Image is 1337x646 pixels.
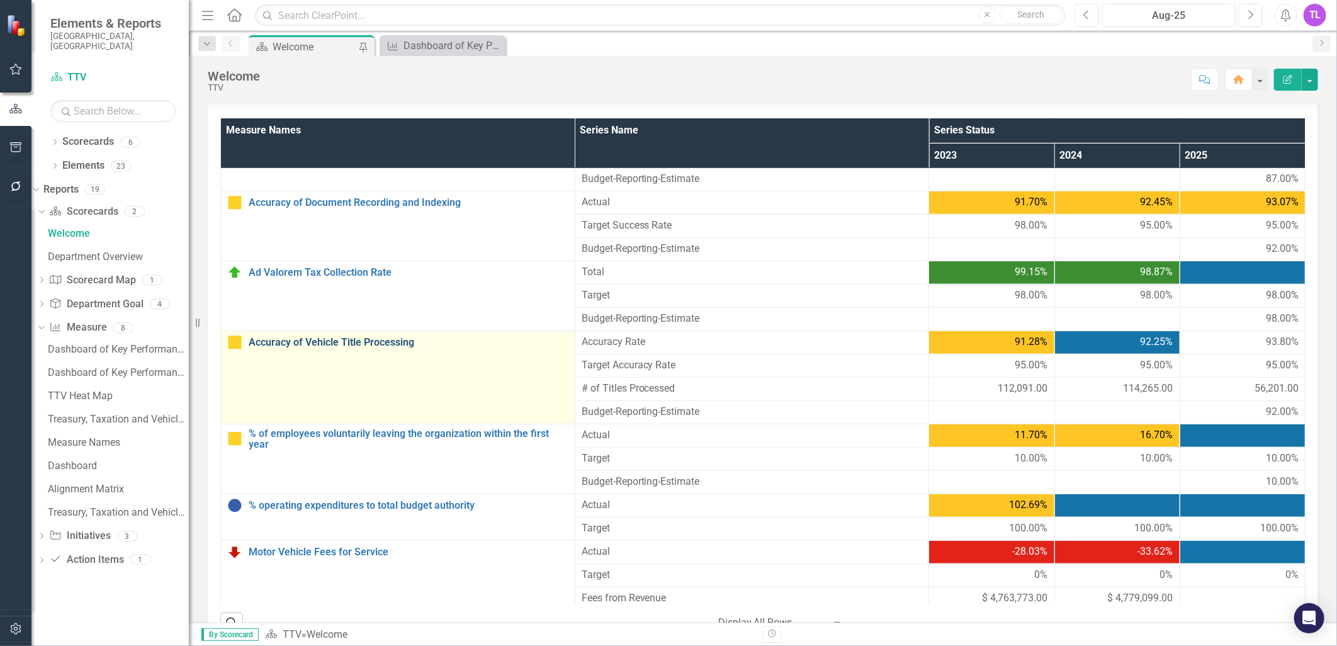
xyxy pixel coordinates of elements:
[582,172,923,186] span: Budget-Reporting-Estimate
[1054,470,1180,494] td: Double-Click to Edit
[1054,331,1180,354] td: Double-Click to Edit
[575,307,929,331] td: Double-Click to Edit
[1015,335,1048,349] span: 91.28%
[582,335,923,349] span: Accuracy Rate
[49,297,143,312] a: Department Goal
[929,424,1054,447] td: Double-Click to Edit
[45,363,189,383] a: Dashboard of Key Performance Indicators Annual for Budget 2026
[1035,568,1048,582] span: 0%
[1180,494,1305,517] td: Double-Click to Edit
[575,470,929,494] td: Double-Click to Edit
[45,247,189,267] a: Department Overview
[575,191,929,214] td: Double-Click to Edit
[249,337,568,348] a: Accuracy of Vehicle Title Processing
[249,428,568,450] a: % of employees voluntarily leaving the organization within the first year
[582,265,923,280] span: Total
[255,4,1066,26] input: Search ClearPoint...
[227,431,242,446] img: Caution
[307,628,347,640] div: Welcome
[575,377,929,400] td: Double-Click to Edit
[249,547,568,558] a: Motor Vehicle Fees for Service
[1017,9,1044,20] span: Search
[62,159,104,173] a: Elements
[575,167,929,191] td: Double-Click to Edit
[1124,382,1173,396] span: 114,265.00
[1015,265,1048,280] span: 99.15%
[1138,545,1173,559] span: -33.62%
[227,498,242,513] img: No Information
[929,494,1054,517] td: Double-Click to Edit
[1054,517,1180,540] td: Double-Click to Edit
[201,628,259,641] span: By Scorecard
[929,307,1054,331] td: Double-Click to Edit
[1054,587,1180,610] td: Double-Click to Edit
[227,545,242,560] img: Below Plan
[1141,358,1173,373] span: 95.00%
[1266,218,1299,233] span: 95.00%
[1013,545,1048,559] span: -28.03%
[575,400,929,424] td: Double-Click to Edit
[582,498,923,513] span: Actual
[249,267,568,278] a: Ad Valorem Tax Collection Rate
[1141,288,1173,303] span: 98.00%
[1015,195,1048,210] span: 91.70%
[929,237,1054,261] td: Double-Click to Edit
[1015,428,1048,443] span: 11.70%
[929,284,1054,307] td: Double-Click to Edit
[575,284,929,307] td: Double-Click to Edit
[120,137,140,147] div: 6
[208,69,260,83] div: Welcome
[48,507,189,518] div: Treasury, Taxation and Vehicles Org Scorecard
[582,312,923,326] span: Budget-Reporting-Estimate
[1260,521,1299,536] span: 100.00%
[6,14,28,37] img: ClearPoint Strategy
[582,568,923,582] span: Target
[117,531,137,541] div: 3
[582,218,923,233] span: Target Success Rate
[45,456,189,476] a: Dashboard
[1266,405,1299,419] span: 92.00%
[582,405,923,419] span: Budget-Reporting-Estimate
[582,195,923,210] span: Actual
[582,591,923,606] span: Fees from Revenue
[45,433,189,453] a: Measure Names
[62,135,114,149] a: Scorecards
[49,205,118,219] a: Scorecards
[48,484,189,495] div: Alignment Matrix
[582,451,923,466] span: Target
[1180,354,1305,377] td: Double-Click to Edit
[998,382,1048,396] span: 112,091.00
[1141,451,1173,466] span: 10.00%
[1180,540,1305,564] td: Double-Click to Edit
[1180,191,1305,214] td: Double-Click to Edit
[48,460,189,472] div: Dashboard
[1294,603,1324,633] div: Open Intercom Messenger
[45,479,189,499] a: Alignment Matrix
[575,424,929,447] td: Double-Click to Edit
[582,242,923,256] span: Budget-Reporting-Estimate
[1304,4,1326,26] div: TL
[1107,8,1231,23] div: Aug-25
[227,335,242,350] img: Caution
[45,339,189,360] a: Dashboard of Key Performance Indicators Annual for Budget
[1141,428,1173,443] span: 16.70%
[130,555,150,565] div: 1
[929,261,1054,284] td: Double-Click to Edit
[929,354,1054,377] td: Double-Click to Edit
[1180,261,1305,284] td: Double-Click to Edit
[1054,214,1180,237] td: Double-Click to Edit
[1015,358,1048,373] span: 95.00%
[221,331,575,424] td: Double-Click to Edit Right Click for Context Menu
[125,207,145,217] div: 2
[582,475,923,489] span: Budget-Reporting-Estimate
[1180,214,1305,237] td: Double-Click to Edit
[582,428,923,443] span: Actual
[1266,312,1299,326] span: 98.00%
[1000,6,1063,24] button: Search
[575,237,929,261] td: Double-Click to Edit
[1180,587,1305,610] td: Double-Click to Edit
[575,214,929,237] td: Double-Click to Edit
[1135,521,1173,536] span: 100.00%
[582,358,923,373] span: Target Accuracy Rate
[1180,424,1305,447] td: Double-Click to Edit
